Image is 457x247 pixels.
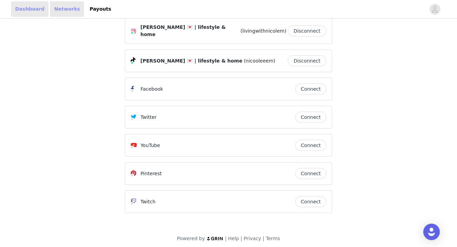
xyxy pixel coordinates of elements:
span: | [263,236,264,241]
span: Powered by [177,236,205,241]
a: Payouts [85,1,115,17]
p: Pinterest [140,170,162,177]
a: Help [228,236,239,241]
img: Instagram Icon [131,29,136,34]
button: Connect [295,83,326,94]
p: Twitch [140,198,156,205]
div: avatar [432,4,438,15]
button: Connect [295,140,326,151]
span: [PERSON_NAME] 💌 | lifestyle & home [140,57,242,65]
div: Open Intercom Messenger [423,224,440,240]
a: Networks [50,1,84,17]
span: | [225,236,227,241]
img: logo [206,236,224,241]
button: Disconnect [288,25,326,36]
button: Connect [295,112,326,123]
span: (nicooleeem) [244,57,275,65]
p: Twitter [140,114,157,121]
button: Disconnect [288,55,326,66]
a: Privacy [244,236,261,241]
button: Connect [295,196,326,207]
span: (livingwithnicolem) [241,27,287,35]
p: YouTube [140,142,160,149]
button: Connect [295,168,326,179]
a: Dashboard [11,1,49,17]
span: | [241,236,242,241]
p: Facebook [140,86,163,93]
span: [PERSON_NAME] 💌 | lifestyle & home [140,24,239,38]
a: Terms [266,236,280,241]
